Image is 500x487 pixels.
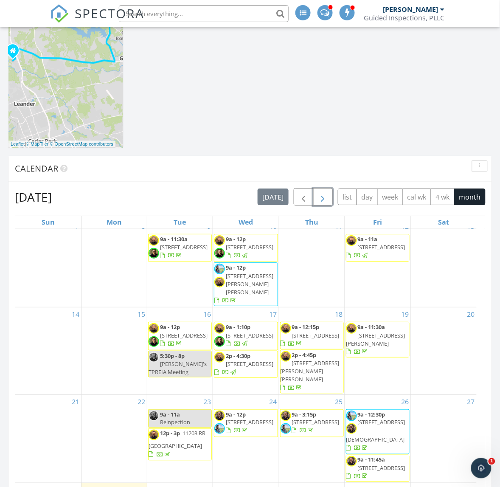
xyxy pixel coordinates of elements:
a: 9a - 12:15p [STREET_ADDRESS] [280,322,344,349]
span: Reinpection [160,419,190,426]
span: Calendar [15,163,58,174]
img: img_5840.jpeg [214,336,225,347]
td: Go to September 20, 2025 [411,307,477,394]
a: 2p - 4:45p [STREET_ADDRESS][PERSON_NAME][PERSON_NAME] [281,351,340,391]
img: circlecropped_2.png [149,235,159,246]
a: 9a - 12p [STREET_ADDRESS] [148,322,212,350]
span: [STREET_ADDRESS][PERSON_NAME][PERSON_NAME] [226,272,273,296]
a: Go to September 27, 2025 [466,395,477,408]
a: 9a - 11:45a [STREET_ADDRESS] [346,455,410,482]
a: Monday [105,216,124,228]
button: list [338,189,357,205]
a: Go to September 26, 2025 [399,395,410,408]
a: 9a - 11:30a [STREET_ADDRESS] [148,234,212,262]
span: 9a - 12:30p [358,411,385,418]
a: 9a - 1:10p [STREET_ADDRESS] [214,322,278,350]
img: circlecropped_2.png [281,323,291,334]
a: 12p - 3p 11203 RR [GEOGRAPHIC_DATA] [149,430,205,458]
td: Go to September 15, 2025 [81,307,147,394]
a: 9a - 11:30a [STREET_ADDRESS][PERSON_NAME] [346,322,410,358]
span: [PERSON_NAME]'s TPREIA Meeting [149,360,207,376]
a: Go to September 21, 2025 [70,395,81,408]
img: circlecropped_2.png [346,235,357,246]
img: The Best Home Inspection Software - Spectora [50,4,69,23]
img: img_5840.jpeg [149,336,159,347]
a: 9a - 12p [STREET_ADDRESS] [214,234,278,262]
td: Go to September 22, 2025 [81,394,147,483]
a: 9a - 12:30p [STREET_ADDRESS][DEMOGRAPHIC_DATA] [346,409,410,454]
h2: [DATE] [15,189,52,205]
img: circlecropped_2.png [214,235,225,246]
a: 9a - 3:15p [STREET_ADDRESS] [292,411,340,434]
span: 9a - 11a [160,411,180,418]
span: 9a - 12p [226,264,246,271]
a: 2p - 4:30p [STREET_ADDRESS] [214,352,273,376]
a: 9a - 11:30a [STREET_ADDRESS][PERSON_NAME] [346,323,405,355]
span: 2p - 4:45p [292,351,317,359]
a: Go to September 14, 2025 [70,307,81,321]
a: 9a - 11a [STREET_ADDRESS] [346,235,405,259]
a: Leaflet [11,141,25,146]
td: Go to September 17, 2025 [213,307,279,394]
a: 2p - 4:30p [STREET_ADDRESS] [214,351,278,378]
a: 9a - 12p [STREET_ADDRESS][PERSON_NAME][PERSON_NAME] [214,262,278,306]
button: Next month [313,188,333,205]
img: circlecropped_2.png [214,352,225,363]
a: Go to September 25, 2025 [334,395,345,408]
img: circlecropped_2.png [214,323,225,334]
div: 200 Spotted Rail Ridge , Leander TX 78641 [13,50,18,55]
a: Go to September 24, 2025 [268,395,279,408]
td: Go to September 21, 2025 [15,394,81,483]
a: Tuesday [172,216,188,228]
a: 9a - 11a [STREET_ADDRESS] [346,234,410,262]
span: [STREET_ADDRESS] [292,419,340,426]
span: [STREET_ADDRESS] [160,243,208,251]
span: [STREET_ADDRESS] [226,243,273,251]
a: Go to September 23, 2025 [202,395,213,408]
button: Previous month [294,188,314,205]
td: Go to September 12, 2025 [345,220,410,307]
td: Go to September 23, 2025 [147,394,213,483]
a: 9a - 11:30a [STREET_ADDRESS] [160,235,208,259]
button: 4 wk [431,189,455,205]
a: 9a - 12p [STREET_ADDRESS][PERSON_NAME][PERSON_NAME] [214,264,273,304]
td: Go to September 7, 2025 [15,220,81,307]
span: [STREET_ADDRESS] [292,332,340,339]
a: Sunday [40,216,56,228]
a: Go to September 22, 2025 [136,395,147,408]
span: [STREET_ADDRESS] [160,332,208,339]
a: 12p - 3p 11203 RR [GEOGRAPHIC_DATA] [148,428,212,461]
td: Go to September 14, 2025 [15,307,81,394]
span: [STREET_ADDRESS][PERSON_NAME] [346,332,405,347]
a: 9a - 1:10p [STREET_ADDRESS] [226,323,273,347]
img: circlecropped_2.png [346,323,357,334]
div: | [8,141,115,148]
td: Go to September 9, 2025 [147,220,213,307]
td: Go to September 16, 2025 [147,307,213,394]
a: Go to September 17, 2025 [268,307,279,321]
img: img_5840.jpeg [149,248,159,259]
span: 9a - 12p [160,323,180,331]
a: 9a - 12p [STREET_ADDRESS] [226,411,273,434]
span: 2p - 4:30p [226,352,250,360]
a: 9a - 11:45a [STREET_ADDRESS] [346,456,405,480]
span: 9a - 12p [226,235,246,243]
td: Go to September 25, 2025 [279,394,345,483]
span: 9a - 1:10p [226,323,250,331]
a: Thursday [303,216,320,228]
td: Go to September 10, 2025 [213,220,279,307]
img: circlecropped_2.png [149,323,159,334]
span: 9a - 12:15p [292,323,320,331]
span: 12p - 3p [160,430,180,437]
img: img_6156.jpeg [214,411,225,421]
img: img_5840.jpeg [214,248,225,259]
img: img_5958_1746643498614.jpeg [214,423,225,434]
button: week [377,189,403,205]
span: 9a - 11a [358,235,378,243]
a: Go to September 15, 2025 [136,307,147,321]
img: img_6156.jpeg [346,423,357,434]
a: Go to September 16, 2025 [202,307,213,321]
span: [STREET_ADDRESS] [226,360,273,368]
span: [STREET_ADDRESS][DEMOGRAPHIC_DATA] [346,419,405,444]
button: cal wk [403,189,432,205]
